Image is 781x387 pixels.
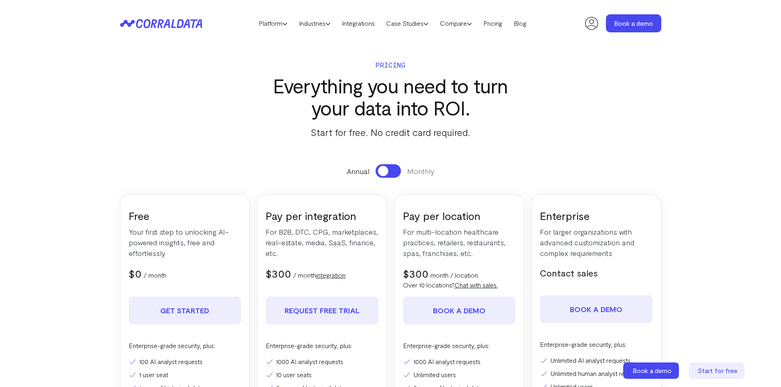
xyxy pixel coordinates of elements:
[540,339,653,349] p: Enterprise-grade security, plus:
[253,17,293,29] a: Platform
[129,226,241,258] p: Your first step to unlocking AI-powered insights, free and effortlessly
[403,226,516,258] p: For multi-location healthcare practices, retailers, restaurants, spas, franchises, etc.
[380,17,434,29] a: Case Studies
[257,59,524,70] p: Pricing
[266,209,378,222] h3: Pay per integration
[293,17,336,29] a: Industries
[266,341,378,351] p: Enterprise-grade security, plus:
[434,17,478,29] a: Compare
[508,17,532,29] a: Blog
[266,226,378,258] p: For B2B, DTC, CPG, marketplaces, real-estate, media, SaaS, finance, etc.
[403,280,516,290] p: Over 10 locations?
[129,370,241,380] li: 1 user seat
[403,357,516,367] li: 1000 AI analyst requests
[293,270,346,280] p: / month
[540,355,653,365] li: Unlimited AI analyst requests
[623,362,681,379] a: Book a demo
[347,166,369,177] span: Annual
[129,296,241,324] a: Get Started
[266,370,378,380] li: 10 user seats
[407,166,434,177] span: Monthly
[606,14,661,32] a: Book a demo
[540,226,653,258] p: For larger organizations with advanced customization and complex requirements
[540,267,653,279] h5: Contact sales
[698,367,738,374] span: Start for free
[540,209,653,222] h3: Enterprise
[540,369,653,378] li: Unlimited human analyst requests
[129,341,241,351] p: Enterprise-grade security, plus:
[266,296,378,324] a: REQUEST FREE TRIAL
[143,270,166,280] p: / month
[266,357,378,367] li: 1000 AI analyst requests
[129,357,241,367] li: 100 AI analyst requests
[403,341,516,351] p: Enterprise-grade security, plus:
[478,17,508,29] a: Pricing
[633,367,672,374] span: Book a demo
[336,17,380,29] a: Integrations
[129,267,141,280] span: $0
[403,296,516,324] a: Book a demo
[266,267,291,280] span: $300
[689,362,746,379] a: Start for free
[403,267,428,280] span: $300
[430,270,478,280] p: month / location
[540,295,653,323] a: Book a demo
[403,209,516,222] h3: Pay per location
[403,370,516,380] li: Unlimited users
[257,75,524,119] h3: Everything you need to turn your data into ROI.
[455,281,498,289] a: Chat with sales.
[257,125,524,140] p: Start for free. No credit card required.
[316,271,346,279] a: integration
[129,209,241,222] h3: Free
